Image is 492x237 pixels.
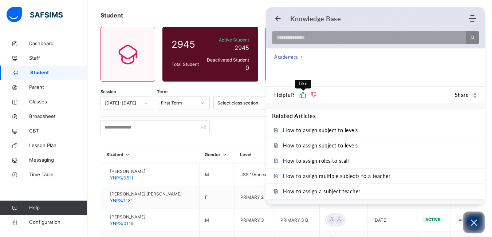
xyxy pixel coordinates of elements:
[425,217,440,222] span: active
[199,209,235,232] td: M
[157,89,168,95] span: Term
[199,164,235,186] td: M
[471,91,477,98] div: Share
[235,44,249,51] span: 2945
[29,40,87,47] span: Dashboard
[205,37,249,43] span: Active Student
[110,191,182,197] span: [PERSON_NAME] [PERSON_NAME]
[110,175,133,181] span: YNPS/0511
[29,204,87,212] span: Help
[101,146,200,164] th: Student
[368,209,417,232] td: [DATE]
[283,142,358,149] span: How to assign subject to levels
[283,127,358,133] span: How to assign subject to levels
[29,171,87,178] span: Time Table
[235,146,275,164] th: Level
[283,188,361,194] span: How to assign a subject teacher
[266,123,485,138] a: How to assign subject to levels
[266,169,485,183] a: How to assign multiple subjects to a teacher
[274,15,282,22] button: Back
[245,64,249,71] span: 0
[205,57,249,63] span: Deactivated Student
[290,15,341,23] h1: Knowledge Base
[235,186,275,209] td: PRIMARY 2
[29,219,87,226] span: Configuration
[463,212,485,233] button: Open asap
[272,112,316,120] h3: Related Articles
[29,142,87,149] span: Lesson Plan
[217,100,265,106] div: Select class section
[29,55,87,62] span: Staff
[266,153,485,168] a: How to assign roles to staff
[125,152,131,157] i: Sort in Ascending Order
[283,158,350,164] span: How to assign roles to staff
[199,146,235,164] th: Gender
[274,53,298,60] span: Academics
[7,7,63,22] img: safsims
[110,168,145,175] span: [PERSON_NAME]
[221,152,228,157] i: Sort in Ascending Order
[161,100,196,106] div: First Term
[468,15,477,22] div: Modules Menu
[29,113,87,120] span: Broadsheet
[29,98,87,106] span: Classes
[30,69,87,76] span: Student
[266,184,485,199] a: How to assign a subject teacher
[455,91,469,99] h5: Share
[274,91,294,99] h5: Helpful?
[110,221,133,226] span: YNPS/0119
[29,84,87,91] span: Parent
[101,89,116,95] span: Session
[170,59,204,70] div: Total Student
[110,198,133,203] span: YNPS/1131
[105,100,140,106] div: [DATE]-[DATE]
[266,138,485,153] a: How to assign subject to levels
[29,157,87,164] span: Messaging
[29,127,87,135] span: CBT
[235,164,275,186] td: JSS 1(Annex)
[101,12,123,19] span: Student
[199,186,235,209] td: F
[110,214,145,220] span: [PERSON_NAME]
[275,209,319,232] td: PRIMARY 3 B
[311,92,316,98] span: Dislike
[266,48,485,65] div: breadcrumb current pageAcademics
[274,53,303,60] nav: breadcrumb
[283,173,390,179] span: How to assign multiple subjects to a teacher
[235,209,275,232] td: PRIMARY 3
[172,37,202,51] span: 2945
